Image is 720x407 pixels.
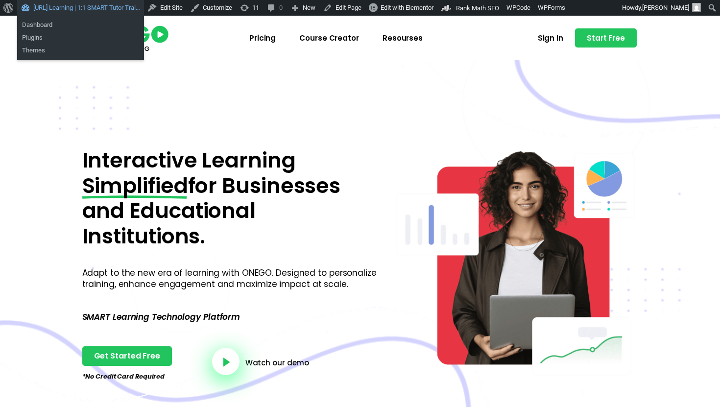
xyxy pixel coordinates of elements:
span: Start Free [587,34,625,42]
a: Start Free [575,28,637,48]
span: Resourses [383,34,423,42]
span: Pricing [249,34,276,42]
a: Course Creator [288,28,371,48]
a: Get Started Free [82,346,172,366]
ul: ONEGO.ai Learning | 1:1 SMART Tutor Trai… [17,41,144,60]
span: Sign In [538,34,563,42]
a: video-button [212,348,240,375]
a: Resourses [371,28,434,48]
a: Watch our demo [245,359,310,366]
span: Course Creator [299,34,359,42]
span: for Businesses and Educational Institutions. [82,171,341,251]
a: Dashboard [17,19,144,31]
span: Simplified [82,173,188,199]
a: Themes [17,44,144,57]
span: Interactive Learning [82,145,296,175]
a: Pricing [238,28,288,48]
span: Get Started Free [94,352,160,360]
p: Adapt to the new era of learning with ONEGO. Designed to personalize training, enhance engagement... [82,267,379,291]
span: Edit with Elementor [381,4,433,11]
a: Plugins [17,31,144,44]
span: Rank Math SEO [456,4,499,12]
ul: ONEGO.ai Learning | 1:1 SMART Tutor Trai… [17,16,144,47]
em: *No Credit Card Required [82,372,165,381]
a: Sign In [526,28,575,48]
span: [PERSON_NAME] [642,4,689,11]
